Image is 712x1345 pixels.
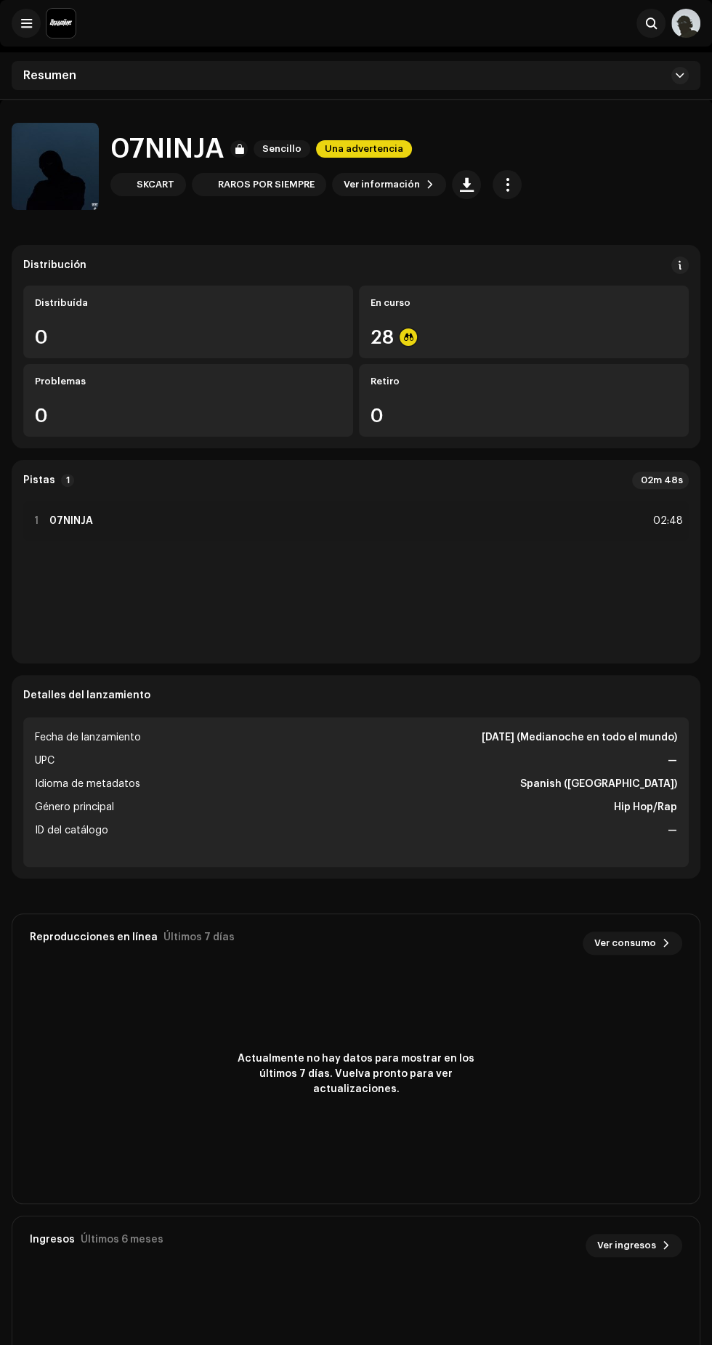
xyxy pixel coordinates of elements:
[35,752,54,770] span: UPC
[671,9,700,38] img: ed756c74-01e9-49c0-965c-4396312ad3c3
[371,376,677,387] div: Retiro
[30,932,158,943] div: Reproducciones en línea
[520,775,677,793] strong: Spanish ([GEOGRAPHIC_DATA])
[46,9,76,38] img: 10370c6a-d0e2-4592-b8a2-38f444b0ca44
[254,140,310,158] span: Sencillo
[316,140,412,158] span: Una advertencia
[35,297,341,309] div: Distribuída
[113,176,131,193] img: 476bd516-d769-4fa2-b7e6-36993c452934
[35,775,140,793] span: Idioma de metadatos
[23,690,150,701] strong: Detalles del lanzamiento
[35,822,108,839] span: ID del catálogo
[163,932,235,943] div: Últimos 7 días
[195,176,212,193] img: 9ff846f5-ab7e-4b57-9d95-b44ae8b18234
[110,134,224,164] h1: 07NINJA
[668,822,677,839] strong: —
[35,376,341,387] div: Problemas
[583,932,682,955] button: Ver consumo
[137,179,174,190] div: SKCART
[35,799,114,816] span: Género principal
[225,1051,487,1097] span: Actualmente no hay datos para mostrar en los últimos 7 días. Vuelva pronto para ver actualizaciones.
[49,515,93,527] strong: 07NINJA
[30,1234,75,1245] div: Ingresos
[23,70,76,81] span: Resumen
[586,1234,682,1257] button: Ver ingresos
[371,297,677,309] div: En curso
[12,123,99,210] img: 2808a333-d226-42ef-a420-ac7f6d1faa7e
[668,752,677,770] strong: —
[594,929,656,958] span: Ver consumo
[23,259,86,271] div: Distribución
[332,173,446,196] button: Ver información
[35,729,141,746] span: Fecha de lanzamiento
[482,729,677,746] strong: [DATE] (Medianoche en todo el mundo)
[614,799,677,816] strong: Hip Hop/Rap
[344,170,420,199] span: Ver información
[597,1231,656,1260] span: Ver ingresos
[61,474,74,487] p-badge: 1
[218,179,315,190] div: RAROS POR SIEMPRE
[651,512,683,530] div: 02:48
[81,1234,163,1245] div: Últimos 6 meses
[23,474,55,486] strong: Pistas
[632,472,689,489] div: 02m 48s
